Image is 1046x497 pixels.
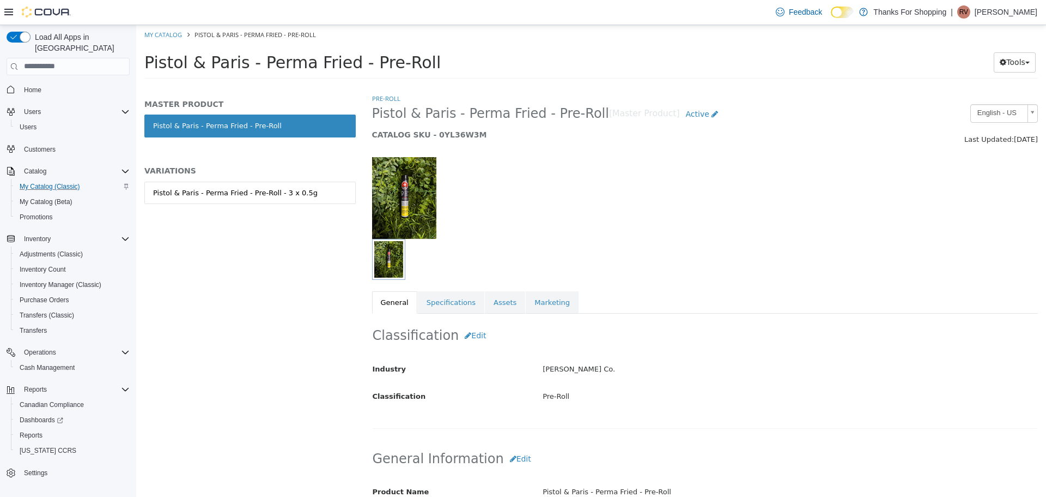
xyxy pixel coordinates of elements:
button: Adjustments (Classic) [11,247,134,262]
h2: Classification [236,301,902,321]
a: Purchase Orders [15,294,74,307]
p: Thanks For Shopping [873,5,946,19]
a: Cash Management [15,361,79,374]
button: Inventory Count [11,262,134,277]
a: Pistol & Paris - Perma Fried - Pre-Roll [8,89,220,112]
button: Catalog [20,165,51,178]
span: Dashboards [15,414,130,427]
a: Marketing [390,266,442,289]
a: English - US [834,79,902,98]
button: Canadian Compliance [11,397,134,412]
span: Feedback [789,7,822,17]
div: [PERSON_NAME] Co. [398,335,909,354]
span: Users [15,121,130,134]
h5: MASTER PRODUCT [8,74,220,84]
a: Specifications [282,266,348,289]
span: English - US [835,80,887,97]
span: Reports [20,383,130,396]
a: Inventory Manager (Classic) [15,278,106,291]
span: Reports [15,429,130,442]
span: Users [24,107,41,116]
button: Operations [20,346,60,359]
div: Pistol & Paris - Perma Fried - Pre-Roll - 3 x 0.5g [17,163,181,173]
button: Catalog [2,164,134,179]
button: My Catalog (Classic) [11,179,134,194]
button: Users [2,104,134,119]
a: Dashboards [11,412,134,428]
small: [Master Product] [473,85,544,93]
span: Users [20,105,130,118]
span: Inventory Manager (Classic) [15,278,130,291]
span: Dark Mode [831,18,831,19]
span: Adjustments (Classic) [15,248,130,261]
button: Reports [11,428,134,443]
a: Dashboards [15,414,68,427]
a: Assets [349,266,389,289]
span: Canadian Compliance [20,400,84,409]
a: Customers [20,143,60,156]
span: Reports [24,385,47,394]
span: RV [959,5,968,19]
span: Washington CCRS [15,444,130,457]
span: Users [20,123,37,131]
span: My Catalog (Beta) [20,197,72,206]
button: [US_STATE] CCRS [11,443,134,458]
span: Cash Management [15,361,130,374]
a: My Catalog [8,5,46,14]
span: Transfers [15,324,130,337]
span: Catalog [20,165,130,178]
button: Purchase Orders [11,292,134,308]
h5: CATALOG SKU - 0YL36W3M [236,105,731,115]
h5: VARIATIONS [8,141,220,151]
span: Inventory Count [15,263,130,276]
span: Settings [20,466,130,480]
button: Users [11,119,134,135]
a: Adjustments (Classic) [15,248,87,261]
span: Customers [24,145,56,154]
span: Pistol & Paris - Perma Fried - Pre-Roll [236,80,473,97]
a: Pre-Roll [236,69,264,77]
span: Operations [20,346,130,359]
p: [PERSON_NAME] [975,5,1037,19]
span: Transfers [20,326,47,335]
span: Inventory Manager (Classic) [20,280,101,289]
span: Home [24,86,41,94]
span: Classification [236,367,290,375]
span: My Catalog (Classic) [20,182,80,191]
h2: General Information [236,424,902,444]
button: Promotions [11,209,134,225]
span: Home [20,83,130,97]
button: Transfers [11,323,134,338]
img: 150 [236,132,300,214]
span: Customers [20,142,130,156]
button: Cash Management [11,360,134,375]
button: Inventory [2,231,134,247]
a: Transfers [15,324,51,337]
a: Home [20,83,46,97]
span: [US_STATE] CCRS [20,446,76,455]
span: Cash Management [20,363,75,372]
span: Canadian Compliance [15,398,130,411]
a: Settings [20,466,52,480]
a: Promotions [15,211,57,224]
a: [US_STATE] CCRS [15,444,81,457]
a: Users [15,121,41,134]
span: Purchase Orders [15,294,130,307]
span: Adjustments (Classic) [20,250,83,259]
button: Edit [368,424,401,444]
span: Catalog [24,167,46,176]
button: Tools [858,27,899,47]
button: Inventory [20,232,55,245]
span: Operations [24,348,56,357]
span: Inventory [24,235,51,243]
span: Pistol & Paris - Perma Fried - Pre-Roll [8,28,305,47]
span: Promotions [20,213,53,221]
input: Dark Mode [831,7,854,18]
span: Pistol & Paris - Perma Fried - Pre-Roll [58,5,180,14]
span: Last Updated: [828,110,878,118]
span: Inventory [20,232,130,245]
span: Product Name [236,463,293,471]
span: Inventory Count [20,265,66,274]
span: Load All Apps in [GEOGRAPHIC_DATA] [31,32,130,53]
a: Reports [15,429,47,442]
